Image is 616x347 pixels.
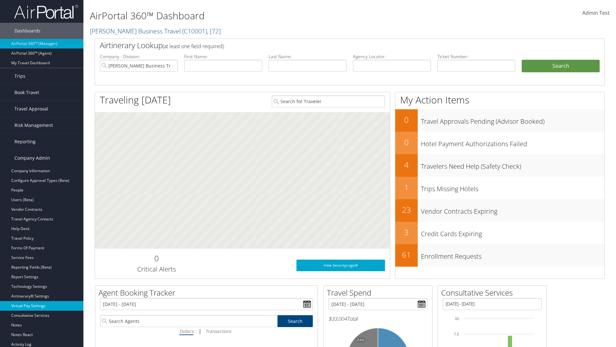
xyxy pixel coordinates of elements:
[421,114,604,126] h3: Travel Approvals Pending (Advisor Booked)
[100,265,213,274] h3: Critical Alerts
[329,315,347,322] span: $33,004
[90,27,221,35] a: [PERSON_NAME] Business Travel
[441,287,546,298] h2: Consultative Services
[437,53,515,60] label: Ticket Number:
[100,53,178,60] label: Company - Division:
[421,181,604,193] h3: Trips Missing Hotels
[14,134,36,150] span: Reporting
[395,177,604,199] a: 1Trips Missing Hotels
[395,199,604,222] a: 23Vendor Contracts Expiring
[395,249,418,260] h2: 61
[395,93,604,107] h1: My Action Items
[14,85,39,101] span: Book Travel
[455,317,459,321] tspan: 10
[14,101,48,117] span: Travel Approval
[269,53,346,60] label: Last Name:
[395,132,604,154] a: 0Hotel Payment Authorizations Failed
[179,328,193,334] i: Dollars
[395,244,604,267] a: 61Enrollment Requests
[296,260,385,271] a: View SecurityLogic®
[395,159,418,170] h2: 4
[14,68,25,84] span: Trips
[582,9,610,16] span: Admin Test
[90,9,436,22] h1: AirPortal 360™ Dashboard
[582,3,610,23] a: Admin Test
[327,287,432,298] h2: Travel Spend
[421,159,604,171] h3: Travelers Need Help (Safety Check)
[395,114,418,125] h2: 0
[329,315,427,322] h6: Total
[182,27,207,35] span: ( C10001 )
[421,226,604,238] h3: Credit Cards Expiring
[421,249,604,261] h3: Enrollment Requests
[98,287,318,298] h2: Agent Booking Tracker
[272,95,385,107] input: Search for Traveler
[100,315,277,327] input: Search Agents
[207,27,221,35] span: , [ 72 ]
[205,328,231,334] i: Transactions
[100,327,313,335] div: |
[100,93,171,107] h1: Traveling [DATE]
[395,109,604,132] a: 0Travel Approvals Pending (Advisor Booked)
[395,204,418,215] h2: 23
[395,182,418,193] h2: 1
[14,4,78,19] img: airportal-logo.png
[14,23,40,39] span: Dashboards
[14,150,50,166] span: Company Admin
[395,227,418,238] h2: 3
[278,315,313,327] a: Search
[454,332,459,336] tspan: 7.5
[184,53,262,60] label: First Name:
[421,136,604,148] h3: Hotel Payment Authorizations Failed
[395,154,604,177] a: 4Travelers Need Help (Safety Check)
[395,222,604,244] a: 3Credit Cards Expiring
[14,117,53,133] span: Risk Management
[163,43,224,50] span: (at least one field required)
[395,137,418,148] h2: 0
[100,40,557,51] h2: Airtinerary Lookup
[100,253,213,264] h2: 0
[353,53,431,60] label: Agency Locator:
[357,338,364,342] tspan: 23%
[421,204,604,216] h3: Vendor Contracts Expiring
[522,60,600,73] button: Search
